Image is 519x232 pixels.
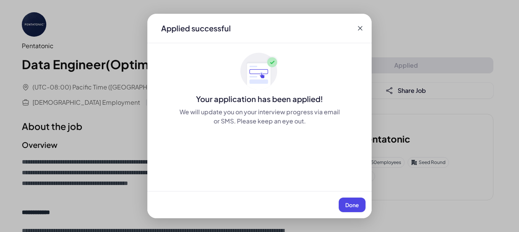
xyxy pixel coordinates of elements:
[147,94,372,104] div: Your application has been applied!
[339,198,366,212] button: Done
[161,23,231,34] div: Applied successful
[240,52,279,91] img: ApplyedMaskGroup3.svg
[345,201,359,208] span: Done
[178,107,341,126] div: We will update you on your interview progress via email or SMS. Please keep an eye out.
